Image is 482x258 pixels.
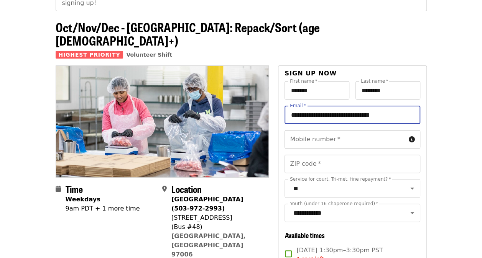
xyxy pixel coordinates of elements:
[171,213,263,222] div: [STREET_ADDRESS]
[290,79,317,83] label: First name
[285,230,324,240] span: Available times
[285,70,337,77] span: Sign up now
[171,222,263,232] div: (Bus #48)
[407,207,418,218] button: Open
[355,81,420,100] input: Last name
[171,182,202,196] span: Location
[56,185,61,193] i: calendar icon
[56,18,320,49] span: Oct/Nov/Dec - [GEOGRAPHIC_DATA]: Repack/Sort (age [DEMOGRAPHIC_DATA]+)
[290,103,306,108] label: Email
[285,106,420,124] input: Email
[66,204,140,213] div: 9am PDT + 1 more time
[162,185,167,193] i: map-marker-alt icon
[290,177,391,181] label: Service for court, Tri-met, fine repayment?
[126,52,172,58] a: Volunteer Shift
[409,136,415,143] i: circle-info icon
[66,182,83,196] span: Time
[285,130,405,149] input: Mobile number
[285,155,420,173] input: ZIP code
[66,196,100,203] strong: Weekdays
[56,51,123,59] span: Highest Priority
[290,201,378,206] label: Youth (under 16 chaperone required)
[407,183,418,194] button: Open
[285,81,349,100] input: First name
[56,66,269,177] img: Oct/Nov/Dec - Beaverton: Repack/Sort (age 10+) organized by Oregon Food Bank
[171,196,243,212] strong: [GEOGRAPHIC_DATA] (503-972-2993)
[361,79,388,83] label: Last name
[171,232,246,258] a: [GEOGRAPHIC_DATA], [GEOGRAPHIC_DATA] 97006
